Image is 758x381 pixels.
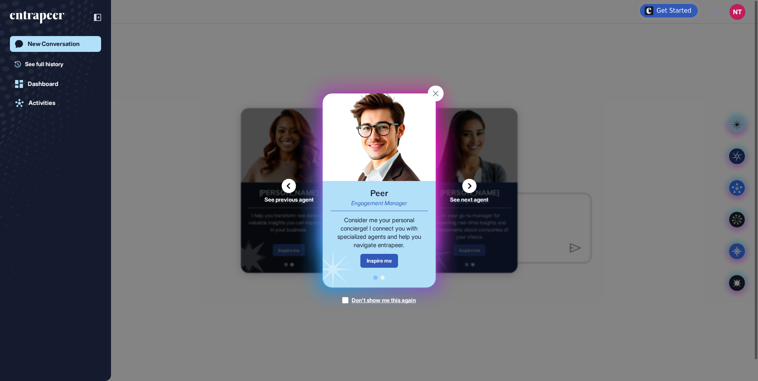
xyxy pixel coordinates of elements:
div: Open Get Started checklist [640,4,698,17]
span: See next agent [450,197,488,202]
div: Dashboard [28,80,58,88]
a: Activities [10,95,101,111]
a: New Conversation [10,36,101,52]
div: Consider me your personal concierge! I connect you with specialized agents and help you navigate ... [331,216,428,249]
img: launcher-image-alternative-text [645,6,653,15]
div: entrapeer-logo [10,11,64,24]
div: Inspire me [360,254,398,268]
div: Peer [370,189,388,197]
div: Get Started [657,7,691,15]
div: Don't show me this again [352,296,416,304]
button: NT [729,4,745,20]
div: Activities [29,99,56,107]
span: See previous agent [264,197,314,202]
a: Dashboard [10,76,101,92]
span: See full history [25,60,63,68]
div: New Conversation [28,40,80,48]
img: peer-card.png [323,93,436,181]
a: See full history [15,60,101,68]
div: Engagement Manager [351,200,407,206]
